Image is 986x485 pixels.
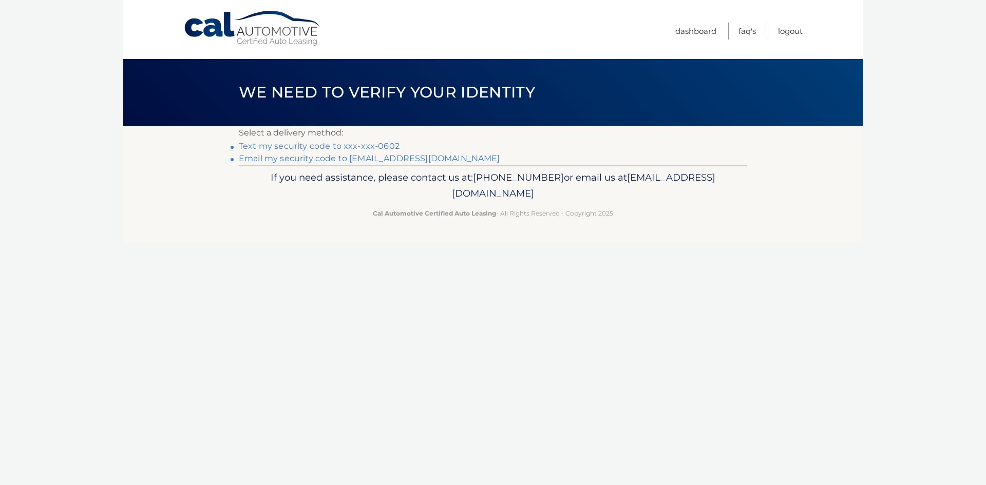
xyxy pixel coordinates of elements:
[239,141,400,151] a: Text my security code to xxx-xxx-0602
[239,153,500,163] a: Email my security code to [EMAIL_ADDRESS][DOMAIN_NAME]
[245,208,741,219] p: - All Rights Reserved - Copyright 2025
[183,10,322,47] a: Cal Automotive
[473,171,564,183] span: [PHONE_NUMBER]
[245,169,741,202] p: If you need assistance, please contact us at: or email us at
[239,126,747,140] p: Select a delivery method:
[239,83,535,102] span: We need to verify your identity
[373,209,496,217] strong: Cal Automotive Certified Auto Leasing
[675,23,716,40] a: Dashboard
[738,23,756,40] a: FAQ's
[778,23,803,40] a: Logout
